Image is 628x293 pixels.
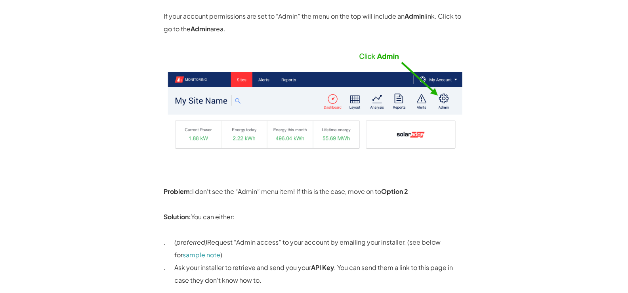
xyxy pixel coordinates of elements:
strong: API Key [311,263,334,272]
strong: Solution: [164,213,191,221]
a: sample note [183,251,220,259]
strong: Option 2 [381,187,408,195]
strong: Problem: [164,187,192,195]
em: (preferred) [174,238,207,246]
p: Request “Admin access” to your account by emailing your installer. (see below for ) [174,236,465,261]
strong: Admin [191,25,210,33]
p: If your account permissions are set to “Admin” the menu on the top will include an link. Click to... [164,10,465,35]
p: I don’t see the “Admin” menu item! If this is the case, move on to You can either: [164,185,465,223]
strong: Admin [405,12,424,20]
p: Ask your installer to retrieve and send you your . You can send them a link to this page in case ... [174,261,465,287]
